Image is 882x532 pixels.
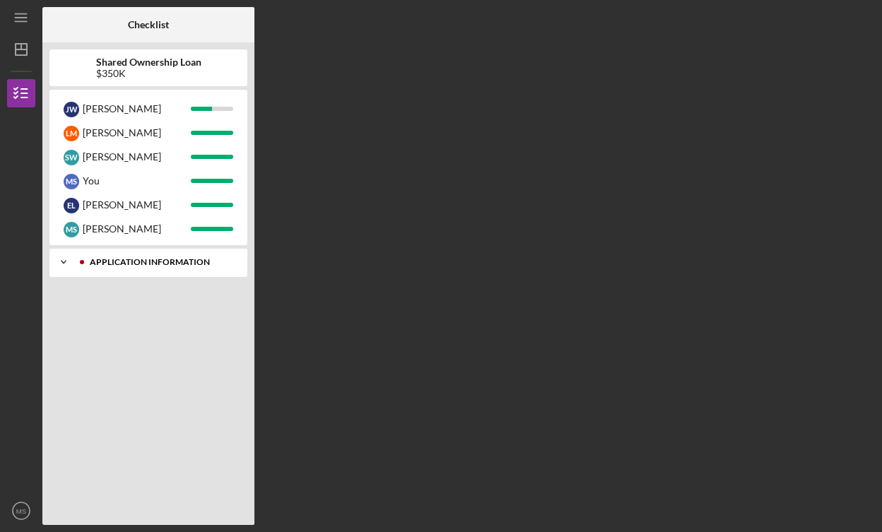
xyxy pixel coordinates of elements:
[64,174,79,189] div: M S
[83,169,191,193] div: You
[128,19,169,30] b: Checklist
[90,258,230,266] div: Application Information
[64,150,79,165] div: S W
[64,102,79,117] div: J W
[83,193,191,217] div: [PERSON_NAME]
[96,57,201,68] b: Shared Ownership Loan
[7,497,35,525] button: MS
[64,126,79,141] div: L M
[83,97,191,121] div: [PERSON_NAME]
[16,507,26,515] text: MS
[96,68,201,79] div: $350K
[64,198,79,213] div: E L
[83,145,191,169] div: [PERSON_NAME]
[83,217,191,241] div: [PERSON_NAME]
[83,121,191,145] div: [PERSON_NAME]
[64,222,79,237] div: M S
